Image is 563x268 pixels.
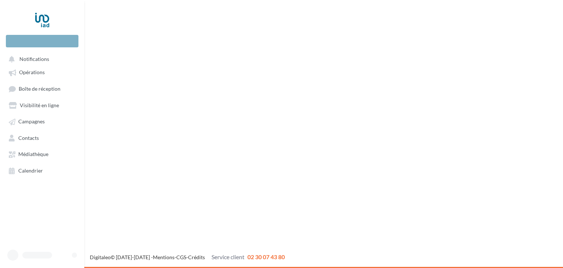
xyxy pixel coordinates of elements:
[188,254,205,260] a: Crédits
[4,164,80,177] a: Calendrier
[4,65,80,79] a: Opérations
[211,253,244,260] span: Service client
[4,82,80,95] a: Boîte de réception
[6,35,78,47] div: Nouvelle campagne
[18,151,48,157] span: Médiathèque
[4,98,80,112] a: Visibilité en ligne
[20,102,59,108] span: Visibilité en ligne
[4,131,80,144] a: Contacts
[18,167,43,174] span: Calendrier
[19,56,49,62] span: Notifications
[18,135,39,141] span: Contacts
[247,253,285,260] span: 02 30 07 43 80
[19,86,60,92] span: Boîte de réception
[153,254,174,260] a: Mentions
[4,147,80,160] a: Médiathèque
[18,119,45,125] span: Campagnes
[19,69,45,76] span: Opérations
[90,254,285,260] span: © [DATE]-[DATE] - - -
[176,254,186,260] a: CGS
[4,115,80,128] a: Campagnes
[90,254,111,260] a: Digitaleo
